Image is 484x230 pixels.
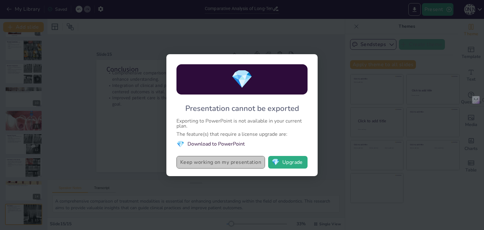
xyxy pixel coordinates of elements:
div: Exporting to PowerPoint is not available in your current plan. [176,118,308,129]
li: Download to PowerPoint [176,140,308,148]
span: diamond [272,159,279,165]
button: diamondUpgrade [268,156,308,169]
span: diamond [176,140,184,148]
div: The feature(s) that require a license upgrade are: [176,132,308,137]
button: Keep working on my presentation [176,156,265,169]
span: diamond [231,67,253,91]
div: Presentation cannot be exported [185,103,299,113]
